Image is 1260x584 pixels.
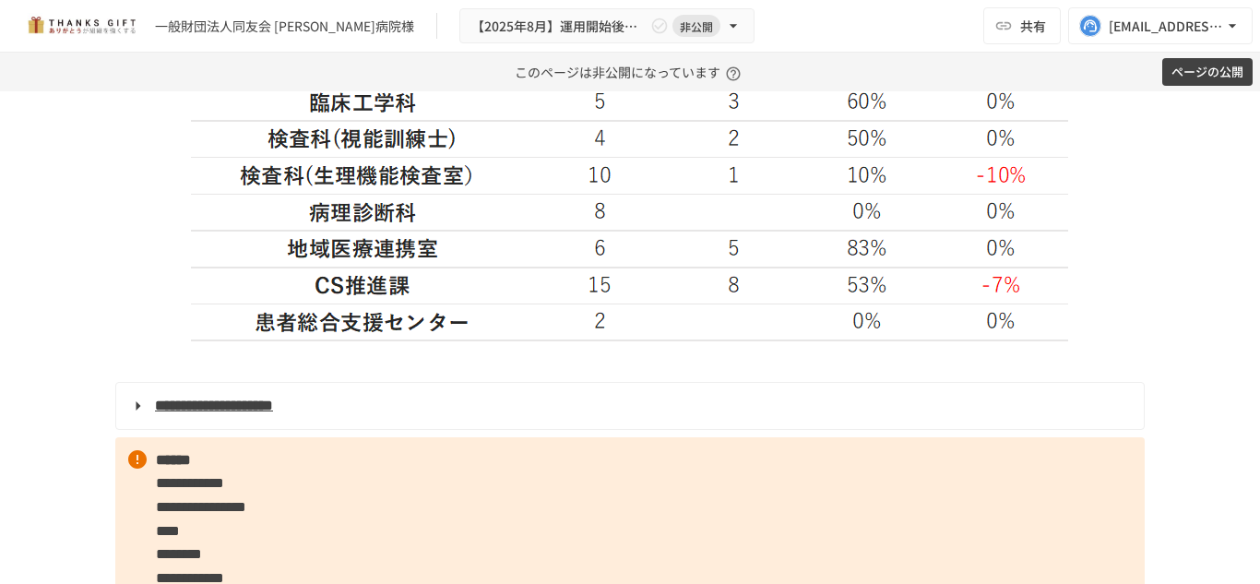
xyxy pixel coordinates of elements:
[459,8,755,44] button: 【2025年8月】運用開始後振り返りミーティング非公開
[22,11,140,41] img: mMP1OxWUAhQbsRWCurg7vIHe5HqDpP7qZo7fRoNLXQh
[1020,16,1046,36] span: 共有
[1068,7,1253,44] button: [EMAIL_ADDRESS][DOMAIN_NAME]
[672,17,720,36] span: 非公開
[1162,58,1253,87] button: ページの公開
[515,53,746,91] p: このページは非公開になっています
[983,7,1061,44] button: 共有
[1109,15,1223,38] div: [EMAIL_ADDRESS][DOMAIN_NAME]
[471,15,647,38] span: 【2025年8月】運用開始後振り返りミーティング
[155,17,414,36] div: 一般財団法人同友会 [PERSON_NAME]病院様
